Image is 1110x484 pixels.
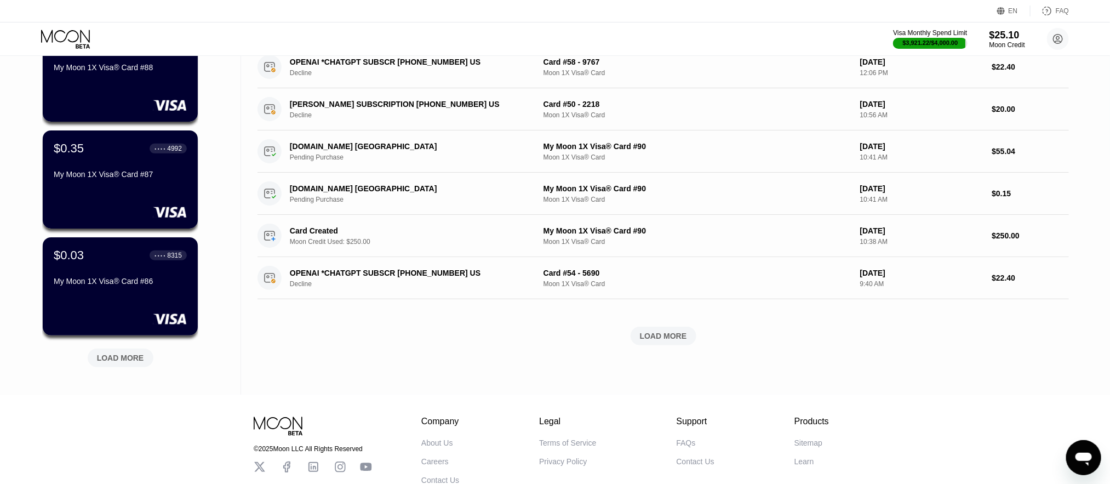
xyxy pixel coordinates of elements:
[860,226,983,235] div: [DATE]
[254,445,372,453] div: © 2025 Moon LLC All Rights Reserved
[258,88,1069,130] div: [PERSON_NAME] SUBSCRIPTION [PHONE_NUMBER] USDeclineCard #50 - 2218Moon 1X Visa® Card[DATE]10:56 A...
[677,439,696,447] div: FAQs
[290,111,539,119] div: Decline
[421,439,453,447] div: About Us
[893,29,967,49] div: Visa Monthly Spend Limit$3,921.22/$4,000.00
[543,280,851,288] div: Moon 1X Visa® Card
[43,24,198,122] div: $16.14● ● ● ●5637My Moon 1X Visa® Card #88
[539,439,596,447] div: Terms of Service
[860,280,983,288] div: 9:40 AM
[54,277,187,286] div: My Moon 1X Visa® Card #86
[543,69,851,77] div: Moon 1X Visa® Card
[258,257,1069,299] div: OPENAI *CHATGPT SUBSCR [PHONE_NUMBER] USDeclineCard #54 - 5690Moon 1X Visa® Card[DATE]9:40 AM$22.40
[167,145,182,152] div: 4992
[860,196,983,203] div: 10:41 AM
[258,215,1069,257] div: Card CreatedMoon Credit Used: $250.00My Moon 1X Visa® Card #90Moon 1X Visa® Card[DATE]10:38 AM$25...
[290,238,539,246] div: Moon Credit Used: $250.00
[1066,440,1101,475] iframe: Button to launch messaging window
[290,184,522,193] div: [DOMAIN_NAME] [GEOGRAPHIC_DATA]
[539,457,587,466] div: Privacy Policy
[992,105,1069,113] div: $20.00
[54,63,187,72] div: My Moon 1X Visa® Card #88
[860,184,983,193] div: [DATE]
[860,269,983,277] div: [DATE]
[989,30,1025,49] div: $25.10Moon Credit
[794,457,814,466] div: Learn
[290,280,539,288] div: Decline
[290,142,522,151] div: [DOMAIN_NAME] [GEOGRAPHIC_DATA]
[97,353,144,363] div: LOAD MORE
[290,226,522,235] div: Card Created
[543,58,851,66] div: Card #58 - 9767
[543,196,851,203] div: Moon 1X Visa® Card
[290,196,539,203] div: Pending Purchase
[539,417,596,426] div: Legal
[992,147,1069,156] div: $55.04
[155,254,165,257] div: ● ● ● ●
[1056,7,1069,15] div: FAQ
[258,327,1069,345] div: LOAD MORE
[860,100,983,109] div: [DATE]
[992,274,1069,282] div: $22.40
[290,69,539,77] div: Decline
[543,142,851,151] div: My Moon 1X Visa® Card #90
[860,111,983,119] div: 10:56 AM
[421,457,449,466] div: Careers
[1031,5,1069,16] div: FAQ
[543,184,851,193] div: My Moon 1X Visa® Card #90
[43,130,198,229] div: $0.35● ● ● ●4992My Moon 1X Visa® Card #87
[54,170,187,179] div: My Moon 1X Visa® Card #87
[54,248,84,263] div: $0.03
[421,417,459,426] div: Company
[543,269,851,277] div: Card #54 - 5690
[167,252,182,259] div: 8315
[290,153,539,161] div: Pending Purchase
[860,69,983,77] div: 12:06 PM
[258,46,1069,88] div: OPENAI *CHATGPT SUBSCR [PHONE_NUMBER] USDeclineCard #58 - 9767Moon 1X Visa® Card[DATE]12:06 PM$22.40
[893,29,967,37] div: Visa Monthly Spend Limit
[794,439,822,447] div: Sitemap
[640,331,687,341] div: LOAD MORE
[258,173,1069,215] div: [DOMAIN_NAME] [GEOGRAPHIC_DATA]Pending PurchaseMy Moon 1X Visa® Card #90Moon 1X Visa® Card[DATE]1...
[43,237,198,335] div: $0.03● ● ● ●8315My Moon 1X Visa® Card #86
[860,142,983,151] div: [DATE]
[290,269,522,277] div: OPENAI *CHATGPT SUBSCR [PHONE_NUMBER] US
[989,30,1025,41] div: $25.10
[860,238,983,246] div: 10:38 AM
[543,153,851,161] div: Moon 1X Visa® Card
[860,153,983,161] div: 10:41 AM
[677,417,714,426] div: Support
[992,189,1069,198] div: $0.15
[1009,7,1018,15] div: EN
[54,141,84,156] div: $0.35
[903,39,958,46] div: $3,921.22 / $4,000.00
[992,62,1069,71] div: $22.40
[79,344,162,367] div: LOAD MORE
[543,111,851,119] div: Moon 1X Visa® Card
[997,5,1031,16] div: EN
[155,147,165,150] div: ● ● ● ●
[677,457,714,466] div: Contact Us
[290,100,522,109] div: [PERSON_NAME] SUBSCRIPTION [PHONE_NUMBER] US
[543,226,851,235] div: My Moon 1X Visa® Card #90
[989,41,1025,49] div: Moon Credit
[860,58,983,66] div: [DATE]
[290,58,522,66] div: OPENAI *CHATGPT SUBSCR [PHONE_NUMBER] US
[543,238,851,246] div: Moon 1X Visa® Card
[543,100,851,109] div: Card #50 - 2218
[258,130,1069,173] div: [DOMAIN_NAME] [GEOGRAPHIC_DATA]Pending PurchaseMy Moon 1X Visa® Card #90Moon 1X Visa® Card[DATE]1...
[794,417,829,426] div: Products
[992,231,1069,240] div: $250.00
